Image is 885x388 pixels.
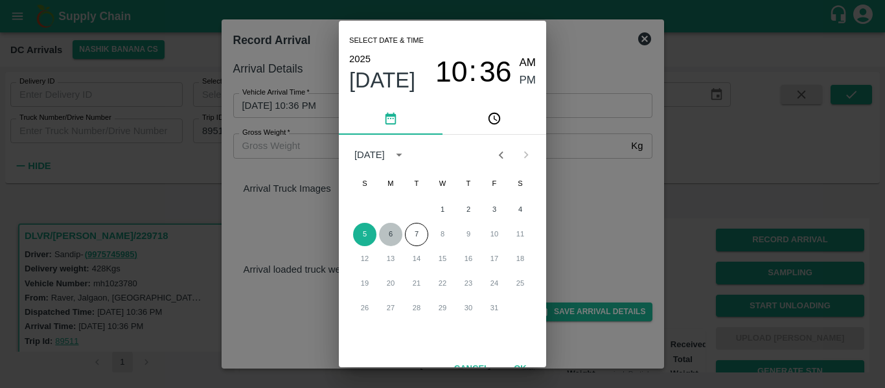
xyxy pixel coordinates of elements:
[509,198,532,222] button: 4
[379,171,402,197] span: Monday
[405,171,428,197] span: Tuesday
[431,171,454,197] span: Wednesday
[405,223,428,246] button: 7
[431,198,454,222] button: 1
[349,67,415,93] button: [DATE]
[488,143,513,167] button: Previous month
[509,171,532,197] span: Saturday
[457,198,480,222] button: 2
[469,54,477,89] span: :
[449,358,494,380] button: Cancel
[353,171,376,197] span: Sunday
[479,55,512,89] span: 36
[435,55,468,89] span: 10
[479,54,512,89] button: 36
[520,54,536,72] button: AM
[389,144,409,165] button: calendar view is open, switch to year view
[457,171,480,197] span: Thursday
[442,104,546,135] button: pick time
[379,223,402,246] button: 6
[354,148,385,162] div: [DATE]
[500,358,541,380] button: OK
[483,198,506,222] button: 3
[435,54,468,89] button: 10
[353,223,376,246] button: 5
[483,171,506,197] span: Friday
[349,51,371,67] button: 2025
[339,104,442,135] button: pick date
[349,31,424,51] span: Select date & time
[520,72,536,89] button: PM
